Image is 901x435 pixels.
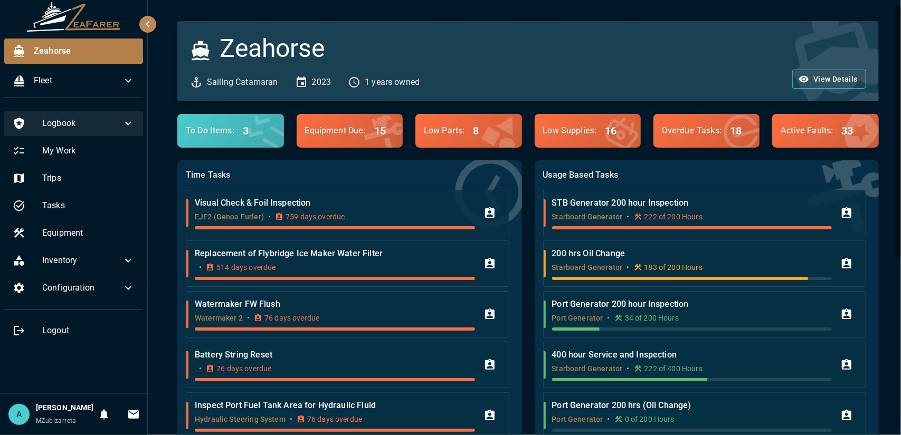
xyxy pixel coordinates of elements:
[792,70,866,89] button: View Details
[8,404,30,425] div: A
[627,211,629,222] p: •
[42,199,135,212] span: Tasks
[662,124,722,137] p: Overdue Tasks :
[4,111,143,136] div: Logbook
[195,211,264,222] p: EJF2 (Genoa Furler)
[4,38,143,64] div: Zeahorse
[36,417,77,424] span: MZubizarreta
[644,262,703,273] p: 183 of 200 Hours
[479,304,500,325] button: Assign Task
[836,304,857,325] button: Assign Task
[552,399,832,412] p: Port Generator 200 hrs (Oil Change)
[42,324,135,337] span: Logout
[195,349,475,361] p: Battery String Reset
[730,122,742,139] h6: 18
[42,172,135,185] span: Trips
[195,197,475,209] p: Visual Check & Foil Inspection
[836,202,857,224] button: Assign Task
[195,399,475,412] p: Inspect Port Fuel Tank Area for Hydraulic Fluid
[479,354,500,375] button: Assign Task
[781,124,833,137] p: Active Faults :
[608,414,610,424] p: •
[552,211,623,222] p: Starboard Generator
[186,124,234,137] p: To Do Items :
[836,253,857,274] button: Assign Task
[4,275,143,301] div: Configuration
[199,262,202,273] p: •
[4,220,143,246] div: Equipment
[552,349,832,361] p: 400 hour Service and Inspection
[34,45,135,57] span: Zeahorse
[4,193,143,218] div: Tasks
[93,404,115,425] button: Notifications
[286,211,345,222] p: 759 days overdue
[552,247,832,260] p: 200 hrs Oil Change
[186,169,513,181] p: Time Tasks
[552,298,832,311] p: Port Generator 200 hour Inspection
[365,76,420,89] p: 1 years owned
[625,414,675,424] p: 0 of 200 Hours
[836,354,857,375] button: Assign Task
[479,405,500,426] button: Assign Task
[290,414,292,424] p: •
[42,144,135,157] span: My Work
[199,363,202,374] p: •
[216,363,271,374] p: 76 days overdue
[473,122,479,139] h6: 8
[552,313,603,323] p: Port Generator
[42,117,122,130] span: Logbook
[552,363,623,374] p: Starboard Generator
[4,68,143,93] div: Fleet
[305,124,366,137] p: Equipment Due :
[608,313,610,323] p: •
[42,254,122,267] span: Inventory
[543,169,870,181] p: Usage Based Tasks
[195,247,475,260] p: Replacement of Flybridge Ice Maker Water Filter
[842,122,853,139] h6: 33
[36,402,93,414] h6: [PERSON_NAME]
[479,202,500,224] button: Assign Task
[312,76,331,89] p: 2023
[123,404,144,425] button: Invitations
[42,282,122,294] span: Configuration
[243,122,249,139] h6: 3
[479,253,500,274] button: Assign Task
[264,313,319,323] p: 76 days overdue
[220,34,325,63] h3: Zeahorse
[605,122,617,139] h6: 16
[644,211,703,222] p: 222 of 200 Hours
[42,227,135,239] span: Equipment
[195,298,475,311] p: Watermaker FW Flush
[627,262,629,273] p: •
[34,74,122,87] span: Fleet
[374,122,386,139] h6: 15
[552,414,603,424] p: Port Generator
[216,262,276,273] p: 514 days overdue
[247,313,250,323] p: •
[268,211,271,222] p: •
[644,363,703,374] p: 222 of 400 Hours
[4,166,143,191] div: Trips
[552,197,832,209] p: STB Generator 200 hour Inspection
[4,318,143,343] div: Logout
[543,124,597,137] p: Low Supplies :
[4,138,143,163] div: My Work
[195,414,286,424] p: Hydraulic Steering System
[4,248,143,273] div: Inventory
[552,262,623,273] p: Starboard Generator
[424,124,465,137] p: Low Parts :
[26,2,121,32] img: ZeaFarer Logo
[836,405,857,426] button: Assign Task
[307,414,362,424] p: 76 days overdue
[207,76,278,89] p: Sailing Catamaran
[195,313,243,323] p: Watermaker 2
[625,313,679,323] p: 34 of 200 Hours
[627,363,629,374] p: •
